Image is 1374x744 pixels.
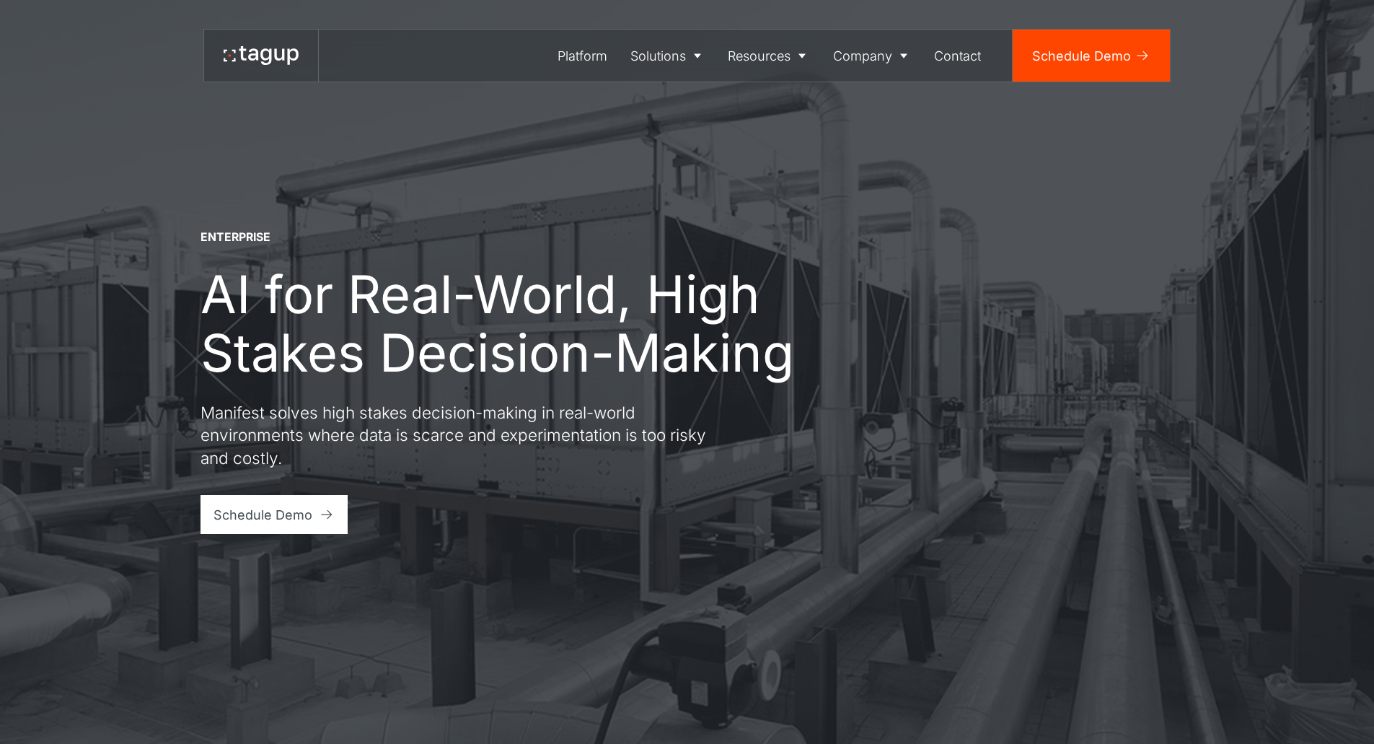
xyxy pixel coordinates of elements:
[201,495,348,534] a: Schedule Demo
[558,46,607,66] div: Platform
[630,46,686,66] div: Solutions
[717,30,822,82] a: Resources
[547,30,620,82] a: Platform
[822,30,923,82] a: Company
[201,265,806,382] h1: AI for Real-World, High Stakes Decision-Making
[923,30,993,82] a: Contact
[934,46,981,66] div: Contact
[201,229,270,245] div: ENTERPRISE
[201,401,720,470] p: Manifest solves high stakes decision-making in real-world environments where data is scarce and e...
[1013,30,1170,82] a: Schedule Demo
[833,46,892,66] div: Company
[728,46,791,66] div: Resources
[213,505,312,525] div: Schedule Demo
[1032,46,1131,66] div: Schedule Demo
[619,30,717,82] a: Solutions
